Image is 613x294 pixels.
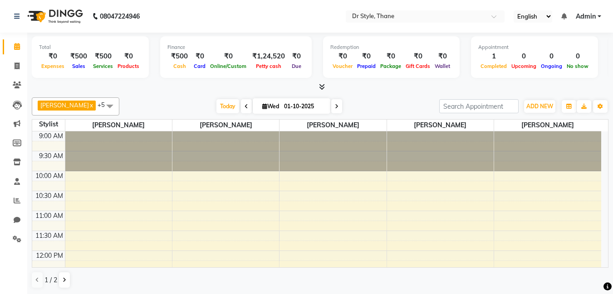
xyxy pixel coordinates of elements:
[478,63,509,69] span: Completed
[34,171,65,181] div: 10:00 AM
[216,99,239,113] span: Today
[249,51,289,62] div: ₹1,24,520
[576,12,596,21] span: Admin
[539,63,564,69] span: Ongoing
[23,4,85,29] img: logo
[40,101,89,109] span: [PERSON_NAME]
[89,101,93,109] a: x
[281,100,327,113] input: 2025-10-01
[280,120,386,131] span: [PERSON_NAME]
[39,43,142,51] div: Total
[191,63,208,69] span: Card
[98,101,112,108] span: +5
[39,63,67,69] span: Expenses
[67,51,91,62] div: ₹500
[167,43,304,51] div: Finance
[100,4,140,29] b: 08047224946
[37,151,65,161] div: 9:30 AM
[387,120,494,131] span: [PERSON_NAME]
[509,63,539,69] span: Upcoming
[403,63,432,69] span: Gift Cards
[37,131,65,141] div: 9:00 AM
[439,99,519,113] input: Search Appointment
[330,43,452,51] div: Redemption
[171,63,188,69] span: Cash
[509,51,539,62] div: 0
[254,63,284,69] span: Petty cash
[403,51,432,62] div: ₹0
[115,51,142,62] div: ₹0
[260,103,281,110] span: Wed
[564,51,591,62] div: 0
[564,63,591,69] span: No show
[65,120,172,131] span: [PERSON_NAME]
[172,120,279,131] span: [PERSON_NAME]
[524,100,555,113] button: ADD NEW
[91,51,115,62] div: ₹500
[91,63,115,69] span: Services
[34,211,65,221] div: 11:00 AM
[355,51,378,62] div: ₹0
[34,251,65,260] div: 12:00 PM
[115,63,142,69] span: Products
[378,51,403,62] div: ₹0
[208,63,249,69] span: Online/Custom
[494,120,601,131] span: [PERSON_NAME]
[378,63,403,69] span: Package
[539,51,564,62] div: 0
[191,51,208,62] div: ₹0
[432,63,452,69] span: Wallet
[39,51,67,62] div: ₹0
[355,63,378,69] span: Prepaid
[330,63,355,69] span: Voucher
[44,275,57,285] span: 1 / 2
[526,103,553,110] span: ADD NEW
[478,43,591,51] div: Appointment
[32,120,65,129] div: Stylist
[34,231,65,241] div: 11:30 AM
[289,51,304,62] div: ₹0
[432,51,452,62] div: ₹0
[289,63,304,69] span: Due
[330,51,355,62] div: ₹0
[167,51,191,62] div: ₹500
[34,191,65,201] div: 10:30 AM
[70,63,88,69] span: Sales
[478,51,509,62] div: 1
[208,51,249,62] div: ₹0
